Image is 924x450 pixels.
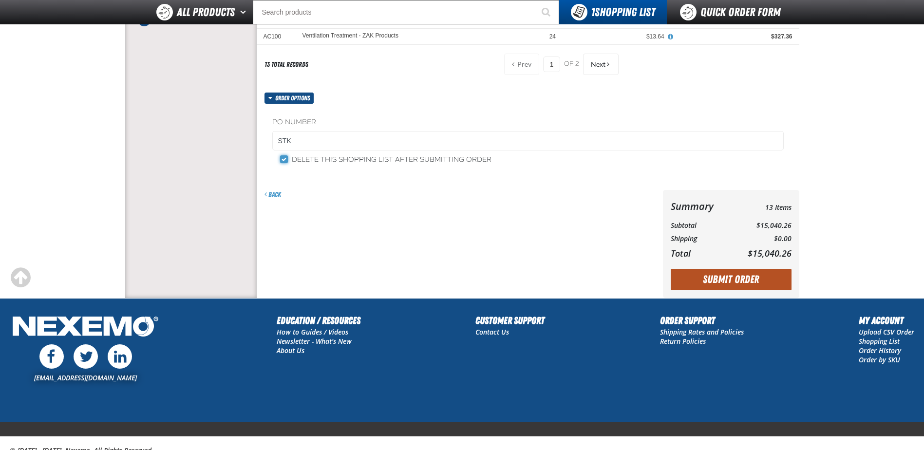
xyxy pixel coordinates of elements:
[264,190,281,198] a: Back
[277,346,304,355] a: About Us
[591,5,655,19] span: Shopping List
[264,93,314,104] button: Order options
[569,17,664,24] div: $11.28
[583,54,619,75] button: Next Page
[277,327,348,337] a: How to Guides / Videos
[730,198,791,215] td: 13 Items
[671,219,731,232] th: Subtotal
[549,33,556,40] span: 24
[272,118,784,127] label: PO Number
[257,29,296,45] td: AC100
[564,60,579,69] span: of 2
[10,267,31,288] div: Scroll to the top
[678,33,792,40] div: $327.36
[660,337,706,346] a: Return Policies
[144,14,257,25] li: Order Review. Step 5 of 5. Not Completed
[591,5,595,19] strong: 1
[664,33,677,41] button: View All Prices for Ventilation Treatment - ZAK Products
[660,313,744,328] h2: Order Support
[748,247,792,259] span: $15,040.26
[591,60,605,68] span: Next Page
[302,33,398,39] a: Ventilation Treatment - ZAK Products
[475,327,509,337] a: Contact Us
[730,232,791,245] td: $0.00
[859,327,914,337] a: Upload CSV Order
[275,93,314,104] span: Order options
[10,313,161,342] img: Nexemo Logo
[859,355,900,364] a: Order by SKU
[280,155,491,165] label: Delete this shopping list after submitting order
[277,313,360,328] h2: Education / Resources
[671,269,792,290] button: Submit Order
[671,245,731,261] th: Total
[34,373,137,382] a: [EMAIL_ADDRESS][DOMAIN_NAME]
[277,337,352,346] a: Newsletter - What's New
[264,60,308,69] div: 13 total records
[475,313,545,328] h2: Customer Support
[671,198,731,215] th: Summary
[660,327,744,337] a: Shipping Rates and Policies
[859,313,914,328] h2: My Account
[177,3,235,21] span: All Products
[280,155,288,163] input: Delete this shopping list after submitting order
[730,219,791,232] td: $15,040.26
[859,337,900,346] a: Shopping List
[569,33,664,40] div: $13.64
[543,56,560,72] input: Current page number
[671,232,731,245] th: Shipping
[859,346,901,355] a: Order History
